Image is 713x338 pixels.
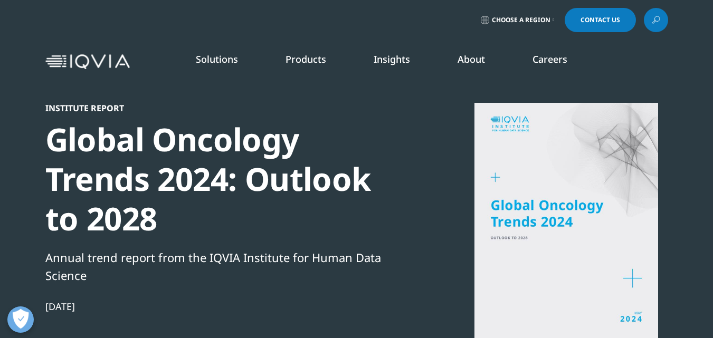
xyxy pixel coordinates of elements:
a: Careers [533,53,567,65]
a: About [458,53,485,65]
div: [DATE] [45,300,407,313]
button: Open Preferences [7,306,34,333]
a: Contact Us [565,8,636,32]
a: Products [286,53,326,65]
span: Contact Us [581,17,620,23]
div: Annual trend report from the IQVIA Institute for Human Data Science [45,248,407,284]
div: Institute Report [45,103,407,113]
nav: Primary [134,37,668,86]
a: Insights [374,53,410,65]
div: Global Oncology Trends 2024: Outlook to 2028 [45,120,407,238]
a: Solutions [196,53,238,65]
img: IQVIA Healthcare Information Technology and Pharma Clinical Research Company [45,54,130,70]
span: Choose a Region [492,16,550,24]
